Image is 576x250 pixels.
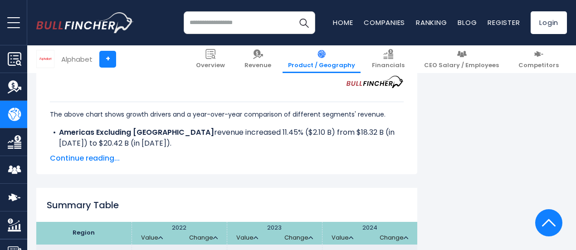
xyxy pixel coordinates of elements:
div: Alphabet [61,54,93,64]
span: Continue reading... [50,153,404,164]
a: Go to homepage [36,12,134,33]
a: Competitors [513,45,564,73]
th: 2024 [322,222,417,245]
a: CEO Salary / Employees [419,45,504,73]
button: Search [293,11,315,34]
a: Product / Geography [283,45,361,73]
a: Companies [364,18,405,27]
img: GOOGL logo [37,50,54,68]
a: Change [284,234,313,242]
th: 2023 [227,222,322,245]
p: The above chart shows growth drivers and a year-over-year comparison of different segments' revenue. [50,109,404,120]
a: Home [333,18,353,27]
a: Revenue [239,45,277,73]
a: Login [531,11,567,34]
span: Product / Geography [288,62,355,69]
a: Value [236,234,258,242]
a: Change [380,234,408,242]
a: Register [488,18,520,27]
th: Region [36,222,132,245]
span: Financials [372,62,405,69]
span: Overview [196,62,225,69]
a: Change [189,234,218,242]
img: bullfincher logo [36,12,134,33]
a: Blog [458,18,477,27]
a: Value [141,234,163,242]
th: 2022 [132,222,227,245]
h2: Summary Table [36,198,417,212]
li: revenue increased 11.45% ($2.10 B) from $18.32 B (in [DATE]) to $20.42 B (in [DATE]). [50,127,404,149]
a: + [99,51,116,68]
b: Americas Excluding [GEOGRAPHIC_DATA] [59,127,214,137]
a: Ranking [416,18,447,27]
a: Overview [190,45,230,73]
span: Competitors [518,62,559,69]
span: CEO Salary / Employees [424,62,499,69]
a: Financials [366,45,410,73]
span: Revenue [244,62,271,69]
a: Value [332,234,353,242]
